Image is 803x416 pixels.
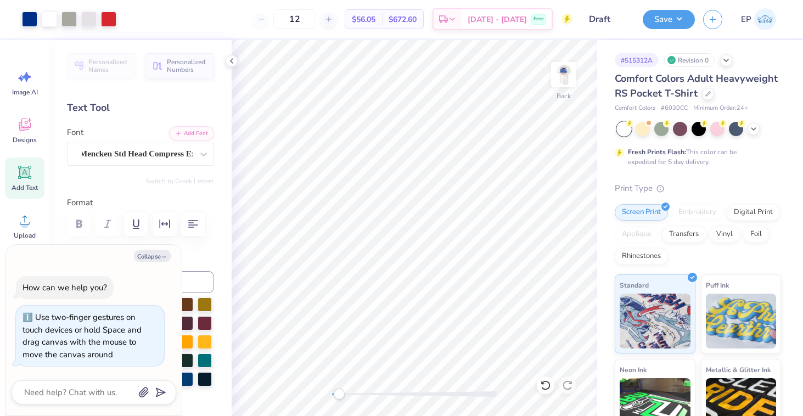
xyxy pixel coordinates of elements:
div: Screen Print [615,204,668,221]
button: Save [643,10,695,29]
label: Font [67,126,83,139]
span: Neon Ink [620,364,647,375]
div: How can we help you? [23,282,107,293]
span: # 6030CC [661,104,688,113]
button: Personalized Names [67,53,136,78]
span: Personalized Names [88,58,129,74]
span: EP [741,13,751,26]
span: Free [534,15,544,23]
div: # 515312A [615,53,659,67]
div: Print Type [615,182,781,195]
div: Embroidery [671,204,723,221]
button: Collapse [134,250,171,262]
label: Format [67,196,214,209]
span: Puff Ink [706,279,729,291]
strong: Fresh Prints Flash: [628,148,686,156]
div: Applique [615,226,659,243]
span: Comfort Colors [615,104,655,113]
div: Back [557,91,571,101]
div: Revision 0 [664,53,715,67]
div: Digital Print [727,204,780,221]
img: Standard [620,294,690,348]
span: $56.05 [352,14,375,25]
span: Minimum Order: 24 + [693,104,748,113]
span: [DATE] - [DATE] [468,14,527,25]
span: Comfort Colors Adult Heavyweight RS Pocket T-Shirt [615,72,778,100]
span: Image AI [12,88,38,97]
div: Rhinestones [615,248,668,265]
div: Text Tool [67,100,214,115]
button: Add Font [169,126,214,140]
a: EP [736,8,781,30]
span: $672.60 [389,14,417,25]
div: Accessibility label [334,389,345,400]
img: Puff Ink [706,294,777,348]
img: Ella Parastaran [754,8,776,30]
input: Untitled Design [581,8,634,30]
span: Metallic & Glitter Ink [706,364,771,375]
div: Transfers [662,226,706,243]
div: Use two-finger gestures on touch devices or hold Space and drag canvas with the mouse to move the... [23,312,142,360]
span: Personalized Numbers [167,58,207,74]
button: Personalized Numbers [145,53,214,78]
input: – – [273,9,316,29]
div: Vinyl [709,226,740,243]
div: This color can be expedited for 5 day delivery. [628,147,763,167]
span: Add Text [12,183,38,192]
button: Switch to Greek Letters [145,177,214,185]
span: Designs [13,136,37,144]
img: Back [553,64,575,86]
span: Standard [620,279,649,291]
span: Upload [14,231,36,240]
div: Foil [743,226,769,243]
